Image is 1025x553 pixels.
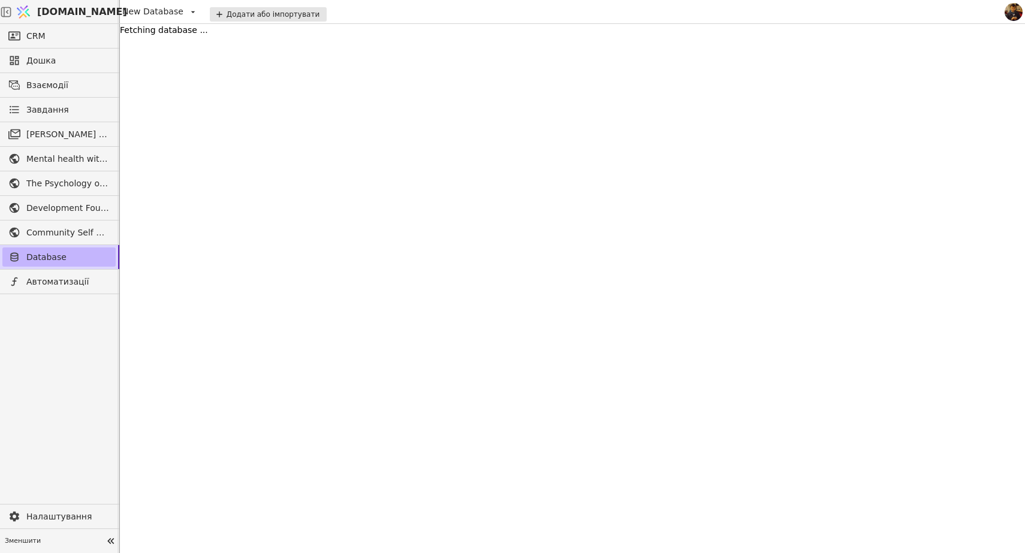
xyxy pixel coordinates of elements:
a: [DOMAIN_NAME] [12,1,120,23]
a: The Psychology of War [2,174,116,193]
span: Автоматизації [26,276,110,288]
span: Community Self Help [26,226,110,239]
a: Database [2,247,116,267]
span: Mental health without prejudice project [26,153,110,165]
span: Development Foundation [26,202,110,214]
img: Logo [14,1,32,23]
div: Fetching database ... [120,24,1025,37]
span: Налаштування [26,510,110,523]
a: Автоматизації [2,272,116,291]
a: Mental health without prejudice project [2,149,116,168]
a: CRM [2,26,116,46]
span: Database [26,251,110,264]
a: Налаштування [2,507,116,526]
div: Додати або імпортувати [210,7,327,22]
span: Дошка [26,55,110,67]
a: Community Self Help [2,223,116,242]
span: [PERSON_NAME] розсилки [26,128,110,141]
a: Взаємодії [2,75,116,95]
span: New Database [122,5,183,18]
span: [DOMAIN_NAME] [37,5,127,19]
span: The Psychology of War [26,177,110,190]
span: CRM [26,30,46,43]
span: Завдання [26,104,69,116]
span: Взаємодії [26,79,110,92]
a: [PERSON_NAME] розсилки [2,125,116,144]
a: Development Foundation [2,198,116,217]
a: Дошка [2,51,116,70]
img: 73cef4174f0444e6e86f60503224d004 [1005,3,1023,21]
span: Зменшити [5,536,103,546]
a: Завдання [2,100,116,119]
